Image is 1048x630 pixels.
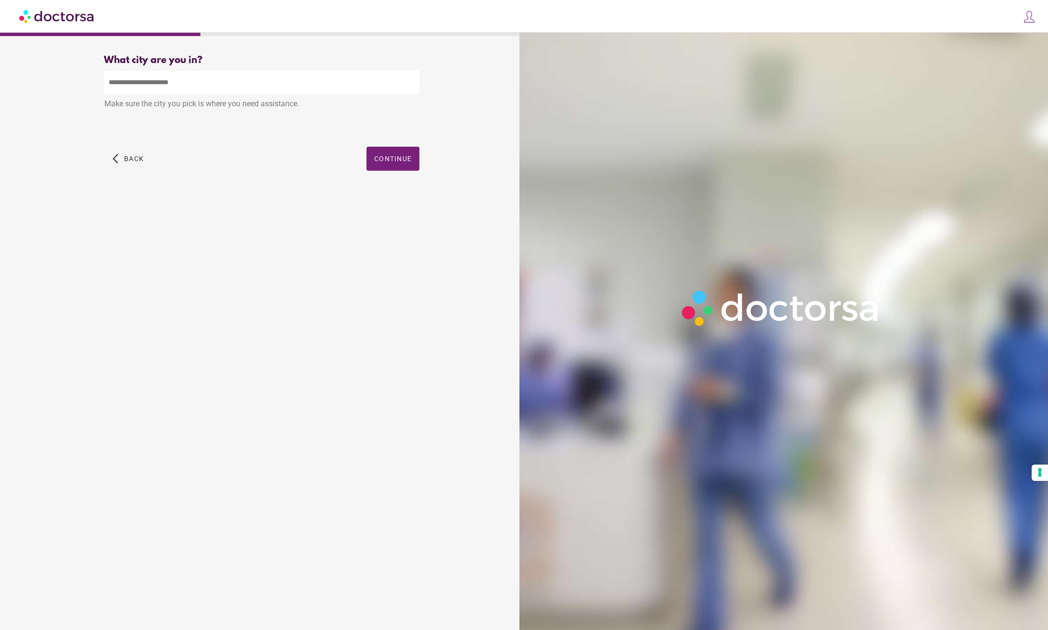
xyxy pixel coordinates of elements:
img: icons8-customer-100.png [1023,10,1036,24]
span: Back [124,155,144,163]
button: Your consent preferences for tracking technologies [1032,465,1048,481]
div: What city are you in? [104,55,419,66]
button: arrow_back_ios Back [109,147,148,171]
button: Continue [366,147,419,171]
img: Logo-Doctorsa-trans-White-partial-flat.png [676,285,886,331]
div: Make sure the city you pick is where you need assistance. [104,94,419,115]
span: Continue [374,155,412,163]
img: Doctorsa.com [19,5,95,27]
